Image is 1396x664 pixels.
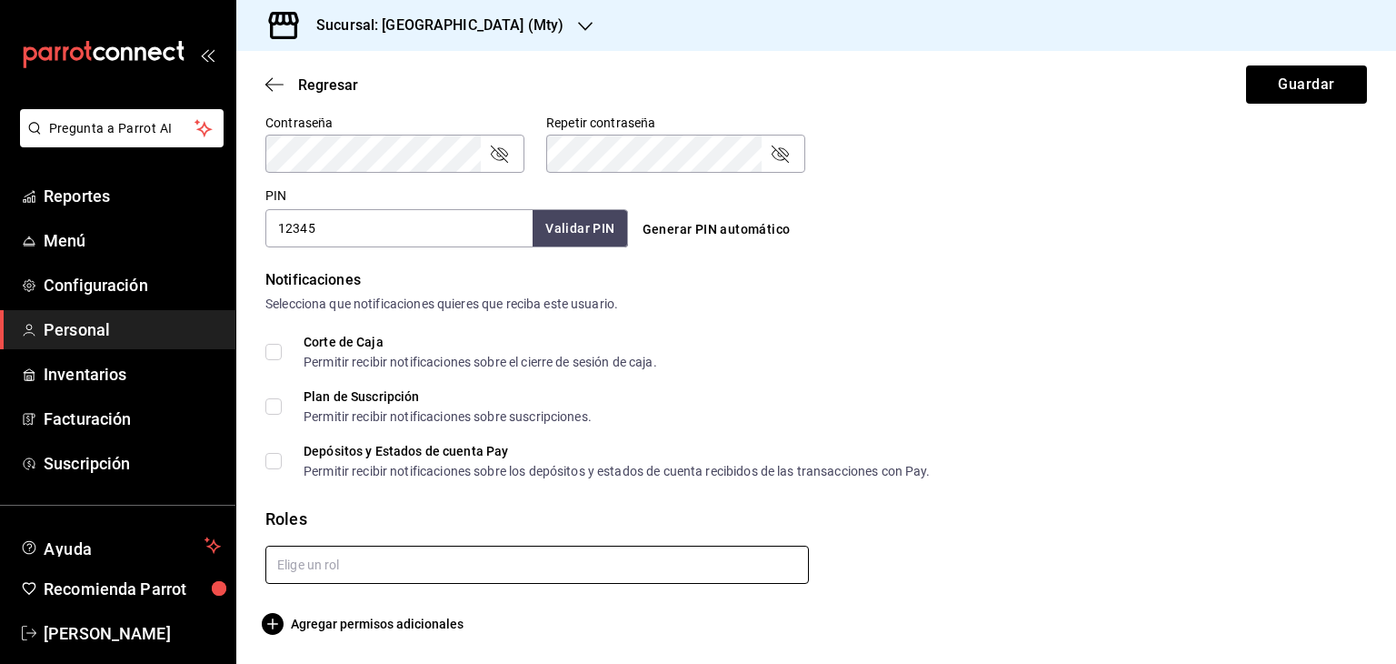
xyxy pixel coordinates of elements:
[265,613,464,635] button: Agregar permisos adicionales
[304,390,592,403] div: Plan de Suscripción
[304,336,657,348] div: Corte de Caja
[44,228,221,253] span: Menú
[265,507,1367,531] div: Roles
[265,269,1367,291] div: Notificaciones
[265,116,524,129] label: Contraseña
[533,210,627,247] button: Validar PIN
[44,451,221,476] span: Suscripción
[635,213,798,246] button: Generar PIN automático
[265,209,533,247] input: 3 a 6 dígitos
[44,317,221,342] span: Personal
[20,109,224,147] button: Pregunta a Parrot AI
[304,356,657,368] div: Permitir recibir notificaciones sobre el cierre de sesión de caja.
[200,47,214,62] button: open_drawer_menu
[44,577,221,601] span: Recomienda Parrot
[265,295,1367,314] div: Selecciona que notificaciones quieres que reciba este usuario.
[769,143,791,165] button: passwordField
[304,465,931,478] div: Permitir recibir notificaciones sobre los depósitos y estados de cuenta recibidos de las transacc...
[546,116,805,129] label: Repetir contraseña
[13,132,224,151] a: Pregunta a Parrot AI
[265,546,809,584] input: Elige un rol
[1246,65,1367,104] button: Guardar
[44,535,197,557] span: Ayuda
[44,273,221,297] span: Configuración
[265,189,286,202] label: PIN
[44,621,221,646] span: [PERSON_NAME]
[302,15,563,36] h3: Sucursal: [GEOGRAPHIC_DATA] (Mty)
[488,143,510,165] button: passwordField
[298,76,358,94] span: Regresar
[265,76,358,94] button: Regresar
[304,445,931,458] div: Depósitos y Estados de cuenta Pay
[44,362,221,387] span: Inventarios
[44,407,221,431] span: Facturación
[304,410,592,423] div: Permitir recibir notificaciones sobre suscripciones.
[49,119,195,138] span: Pregunta a Parrot AI
[44,184,221,208] span: Reportes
